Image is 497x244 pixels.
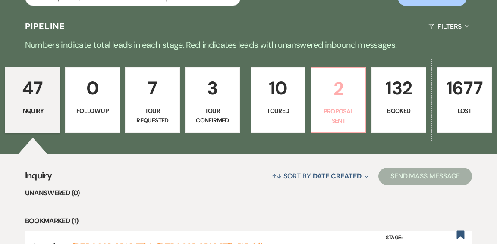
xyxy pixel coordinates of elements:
[71,106,114,116] p: Follow Up
[71,74,114,103] p: 0
[443,106,486,116] p: Lost
[371,67,426,133] a: 132Booked
[425,15,472,38] button: Filters
[125,67,180,133] a: 7Tour Requested
[11,74,54,103] p: 47
[65,67,120,133] a: 0Follow Up
[437,67,492,133] a: 1677Lost
[443,74,486,103] p: 1677
[185,67,240,133] a: 3Tour Confirmed
[191,106,234,125] p: Tour Confirmed
[131,74,174,103] p: 7
[5,67,60,133] a: 47Inquiry
[256,74,300,103] p: 10
[317,106,360,126] p: Proposal Sent
[317,74,360,103] p: 2
[191,74,234,103] p: 3
[11,106,54,116] p: Inquiry
[386,233,450,243] label: Stage:
[311,67,366,133] a: 2Proposal Sent
[313,172,362,181] span: Date Created
[377,106,421,116] p: Booked
[25,188,472,199] li: Unanswered (0)
[131,106,174,125] p: Tour Requested
[268,165,372,188] button: Sort By Date Created
[251,67,305,133] a: 10Toured
[272,172,282,181] span: ↑↓
[25,20,66,32] h3: Pipeline
[378,168,472,185] button: Send Mass Message
[25,216,472,227] li: Bookmarked (1)
[377,74,421,103] p: 132
[25,169,52,188] span: Inquiry
[256,106,300,116] p: Toured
